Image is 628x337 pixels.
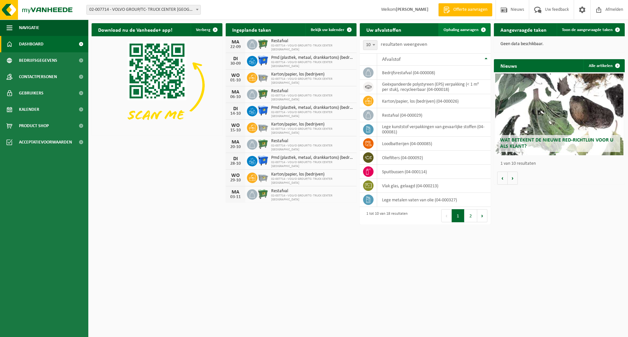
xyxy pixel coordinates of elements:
[377,137,491,151] td: loodbatterijen (04-000085)
[229,56,242,61] div: DI
[229,111,242,116] div: 14-10
[271,177,353,185] span: 02-007714 - VOLVO GROUP/TC- TRUCK CENTER [GEOGRAPHIC_DATA]
[271,55,353,60] span: Pmd (plastiek, metaal, drankkartons) (bedrijven)
[19,69,57,85] span: Contactpersonen
[229,40,242,45] div: MA
[257,55,269,66] img: WB-1100-HPE-BE-01
[229,73,242,78] div: WO
[271,72,353,77] span: Karton/papier, los (bedrijven)
[19,118,49,134] span: Product Shop
[191,23,222,36] button: Verberg
[257,138,269,149] img: WB-0660-HPE-GN-01
[92,23,179,36] h2: Download nu de Vanheede+ app!
[229,156,242,161] div: DI
[377,108,491,122] td: restafval (04-000029)
[305,23,356,36] a: Bekijk uw kalender
[271,189,353,194] span: Restafval
[229,123,242,128] div: WO
[257,88,269,99] img: WB-0660-HPE-GN-01
[271,127,353,135] span: 02-007714 - VOLVO GROUP/TC- TRUCK CENTER [GEOGRAPHIC_DATA]
[495,74,623,155] a: Wat betekent de nieuwe RED-richtlijn voor u als klant?
[229,195,242,199] div: 03-11
[500,42,618,46] p: Geen data beschikbaar.
[377,165,491,179] td: spuitbussen (04-000114)
[271,122,353,127] span: Karton/papier, los (bedrijven)
[257,38,269,49] img: WB-0660-HPE-GN-01
[377,151,491,165] td: oliefilters (04-000092)
[494,23,553,36] h2: Aangevraagde taken
[257,72,269,83] img: WB-2500-GAL-GY-01
[377,94,491,108] td: karton/papier, los (bedrijven) (04-000026)
[363,41,377,50] span: 10
[271,39,353,44] span: Restafval
[229,106,242,111] div: DI
[257,155,269,166] img: WB-1100-HPE-BE-01
[464,209,477,222] button: 2
[557,23,624,36] a: Toon de aangevraagde taken
[452,7,489,13] span: Offerte aanvragen
[438,23,490,36] a: Ophaling aanvragen
[271,139,353,144] span: Restafval
[271,44,353,52] span: 02-007714 - VOLVO GROUP/TC- TRUCK CENTER [GEOGRAPHIC_DATA]
[229,173,242,178] div: WO
[196,28,210,32] span: Verberg
[229,140,242,145] div: MA
[229,90,242,95] div: MA
[377,179,491,193] td: vlak glas, gelaagd (04-000213)
[377,193,491,207] td: lege metalen vaten van olie (04-000327)
[19,85,44,101] span: Gebruikers
[229,178,242,183] div: 29-10
[19,52,57,69] span: Bedrijfsgegevens
[226,23,278,36] h2: Ingeplande taken
[19,134,72,150] span: Acceptatievoorwaarden
[441,209,452,222] button: Previous
[229,190,242,195] div: MA
[92,36,222,134] img: Download de VHEPlus App
[271,160,353,168] span: 02-007714 - VOLVO GROUP/TC- TRUCK CENTER [GEOGRAPHIC_DATA]
[477,209,487,222] button: Next
[257,172,269,183] img: WB-2500-GAL-GY-01
[311,28,344,32] span: Bekijk uw kalender
[229,161,242,166] div: 28-10
[497,172,508,185] button: Vorige
[363,209,408,223] div: 1 tot 10 van 18 resultaten
[396,7,428,12] strong: [PERSON_NAME]
[87,5,201,14] span: 02-007714 - VOLVO GROUP/TC- TRUCK CENTER KAMPENHOUT - KAMPENHOUT
[229,145,242,149] div: 20-10
[584,59,624,72] a: Alle artikelen
[19,101,39,118] span: Kalender
[363,40,377,50] span: 10
[271,172,353,177] span: Karton/papier, los (bedrijven)
[271,94,353,102] span: 02-007714 - VOLVO GROUP/TC- TRUCK CENTER [GEOGRAPHIC_DATA]
[229,128,242,133] div: 15-10
[381,42,427,47] label: resultaten weergeven
[271,110,353,118] span: 02-007714 - VOLVO GROUP/TC- TRUCK CENTER [GEOGRAPHIC_DATA]
[229,45,242,49] div: 22-09
[444,28,479,32] span: Ophaling aanvragen
[382,57,401,62] span: Afvalstof
[508,172,518,185] button: Volgende
[500,161,621,166] p: 1 van 10 resultaten
[494,59,523,72] h2: Nieuws
[500,138,613,149] span: Wat betekent de nieuwe RED-richtlijn voor u als klant?
[86,5,201,15] span: 02-007714 - VOLVO GROUP/TC- TRUCK CENTER KAMPENHOUT - KAMPENHOUT
[271,105,353,110] span: Pmd (plastiek, metaal, drankkartons) (bedrijven)
[257,122,269,133] img: WB-2500-GAL-GY-01
[377,122,491,137] td: lege kunststof verpakkingen van gevaarlijke stoffen (04-000081)
[452,209,464,222] button: 1
[438,3,492,16] a: Offerte aanvragen
[271,155,353,160] span: Pmd (plastiek, metaal, drankkartons) (bedrijven)
[271,60,353,68] span: 02-007714 - VOLVO GROUP/TC- TRUCK CENTER [GEOGRAPHIC_DATA]
[229,61,242,66] div: 30-09
[271,89,353,94] span: Restafval
[271,194,353,202] span: 02-007714 - VOLVO GROUP/TC- TRUCK CENTER [GEOGRAPHIC_DATA]
[271,144,353,152] span: 02-007714 - VOLVO GROUP/TC- TRUCK CENTER [GEOGRAPHIC_DATA]
[271,77,353,85] span: 02-007714 - VOLVO GROUP/TC- TRUCK CENTER [GEOGRAPHIC_DATA]
[377,80,491,94] td: geëxpandeerde polystyreen (EPS) verpakking (< 1 m² per stuk), recycleerbaar (04-000018)
[229,78,242,83] div: 01-10
[19,20,39,36] span: Navigatie
[377,66,491,80] td: bedrijfsrestafval (04-000008)
[257,105,269,116] img: WB-1100-HPE-BE-01
[19,36,44,52] span: Dashboard
[229,95,242,99] div: 06-10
